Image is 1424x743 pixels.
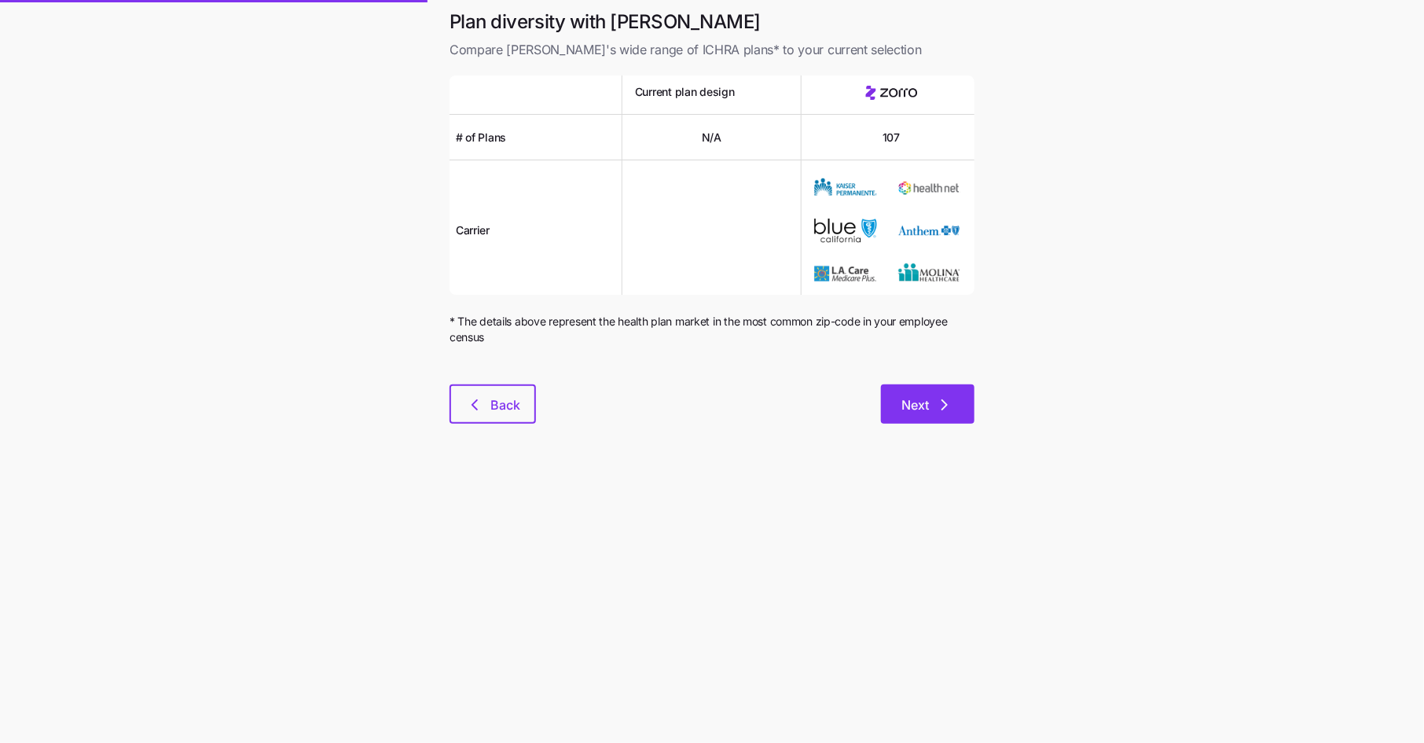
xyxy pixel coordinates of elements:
img: Carrier [814,173,877,203]
span: N/A [702,130,721,145]
h1: Plan diversity with [PERSON_NAME] [450,9,974,34]
span: Current plan design [635,84,735,100]
img: Carrier [814,258,877,288]
img: Carrier [814,215,877,245]
button: Next [881,384,974,424]
span: # of Plans [456,130,506,145]
img: Carrier [897,215,960,245]
span: * The details above represent the health plan market in the most common zip-code in your employee... [450,314,974,346]
span: Next [901,395,929,414]
button: Back [450,384,536,424]
span: Carrier [456,223,490,238]
img: Carrier [897,173,960,203]
span: Compare [PERSON_NAME]'s wide range of ICHRA plans* to your current selection [450,40,974,60]
img: Carrier [897,258,960,288]
span: 107 [883,130,900,145]
span: Back [490,395,520,414]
